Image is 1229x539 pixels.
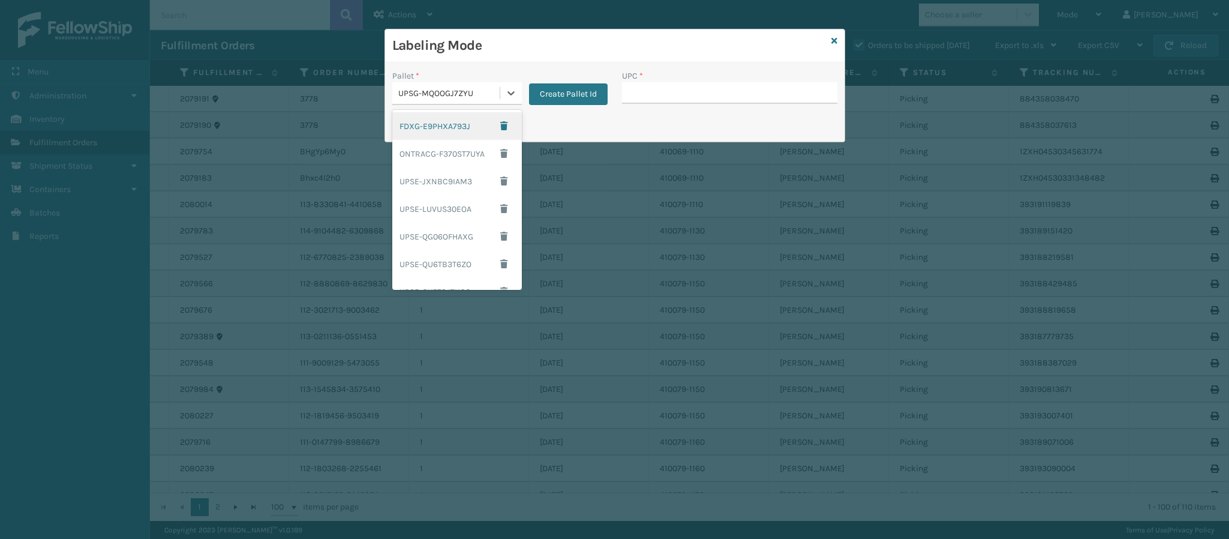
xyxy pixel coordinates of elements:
div: UPSE-QV578J7KO6 [392,278,522,306]
label: UPC [622,70,643,82]
div: ONTRACG-F370ST7UYA [392,140,522,167]
div: UPSG-MQOOGJ7ZYU [398,87,501,100]
div: UPSE-LUVUS30EOA [392,195,522,223]
div: FDXG-E9PHXA793J [392,112,522,140]
div: UPSE-JXNBC9IAM3 [392,167,522,195]
h3: Labeling Mode [392,37,827,55]
label: Pallet [392,70,419,82]
button: Create Pallet Id [529,83,608,105]
div: UPSE-QG06OFHAXG [392,223,522,250]
div: UPSE-QU6TB3T6ZO [392,250,522,278]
